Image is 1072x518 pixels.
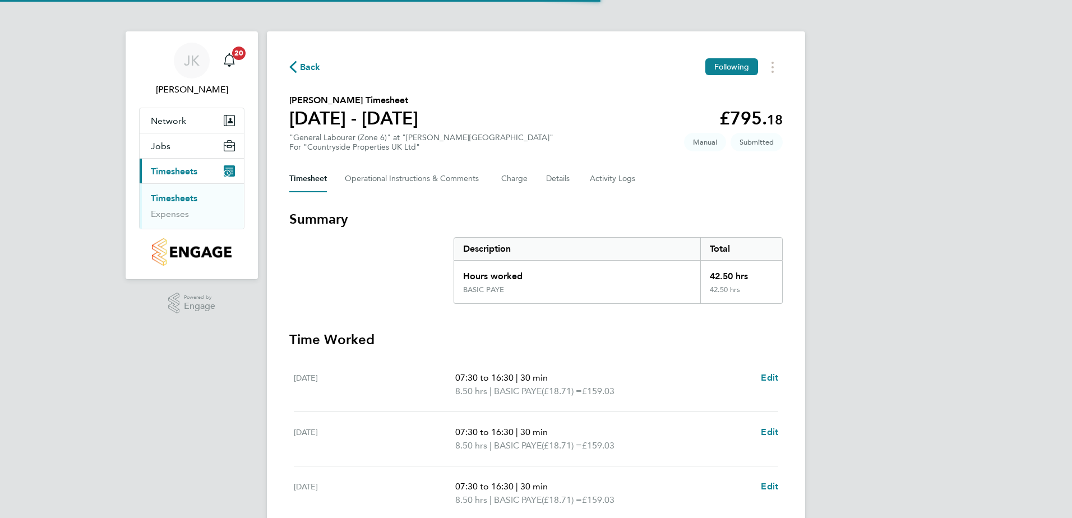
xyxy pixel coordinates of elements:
[542,386,582,396] span: (£18.71) =
[700,261,782,285] div: 42.50 hrs
[767,112,783,128] span: 18
[140,133,244,158] button: Jobs
[151,166,197,177] span: Timesheets
[300,61,321,74] span: Back
[714,62,749,72] span: Following
[140,183,244,229] div: Timesheets
[761,371,778,385] a: Edit
[542,440,582,451] span: (£18.71) =
[289,210,783,228] h3: Summary
[140,108,244,133] button: Network
[520,427,548,437] span: 30 min
[516,481,518,492] span: |
[761,481,778,492] span: Edit
[501,165,528,192] button: Charge
[761,480,778,493] a: Edit
[345,165,483,192] button: Operational Instructions & Comments
[455,440,487,451] span: 8.50 hrs
[294,371,455,398] div: [DATE]
[455,372,514,383] span: 07:30 to 16:30
[168,293,216,314] a: Powered byEngage
[289,94,418,107] h2: [PERSON_NAME] Timesheet
[582,494,614,505] span: £159.03
[454,238,700,260] div: Description
[463,285,504,294] div: BASIC PAYE
[184,302,215,311] span: Engage
[289,133,553,152] div: "General Labourer (Zone 6)" at "[PERSON_NAME][GEOGRAPHIC_DATA]"
[700,238,782,260] div: Total
[289,331,783,349] h3: Time Worked
[516,372,518,383] span: |
[289,165,327,192] button: Timesheet
[151,141,170,151] span: Jobs
[455,481,514,492] span: 07:30 to 16:30
[140,159,244,183] button: Timesheets
[232,47,246,60] span: 20
[139,238,244,266] a: Go to home page
[546,165,572,192] button: Details
[455,386,487,396] span: 8.50 hrs
[151,193,197,203] a: Timesheets
[455,427,514,437] span: 07:30 to 16:30
[520,372,548,383] span: 30 min
[139,83,244,96] span: Jason Kite
[761,427,778,437] span: Edit
[582,440,614,451] span: £159.03
[542,494,582,505] span: (£18.71) =
[494,439,542,452] span: BASIC PAYE
[763,58,783,76] button: Timesheets Menu
[489,494,492,505] span: |
[761,372,778,383] span: Edit
[289,142,553,152] div: For "Countryside Properties UK Ltd"
[139,43,244,96] a: JK[PERSON_NAME]
[731,133,783,151] span: This timesheet is Submitted.
[489,386,492,396] span: |
[126,31,258,279] nav: Main navigation
[590,165,637,192] button: Activity Logs
[494,385,542,398] span: BASIC PAYE
[294,425,455,452] div: [DATE]
[520,481,548,492] span: 30 min
[489,440,492,451] span: |
[761,425,778,439] a: Edit
[151,209,189,219] a: Expenses
[705,58,758,75] button: Following
[184,293,215,302] span: Powered by
[700,285,782,303] div: 42.50 hrs
[684,133,726,151] span: This timesheet was manually created.
[719,108,783,129] app-decimal: £795.
[455,494,487,505] span: 8.50 hrs
[582,386,614,396] span: £159.03
[454,237,783,304] div: Summary
[494,493,542,507] span: BASIC PAYE
[294,480,455,507] div: [DATE]
[184,53,200,68] span: JK
[151,115,186,126] span: Network
[152,238,231,266] img: countryside-properties-logo-retina.png
[289,107,418,129] h1: [DATE] - [DATE]
[289,60,321,74] button: Back
[516,427,518,437] span: |
[218,43,241,78] a: 20
[454,261,700,285] div: Hours worked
